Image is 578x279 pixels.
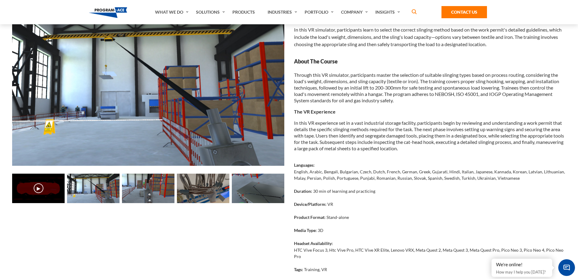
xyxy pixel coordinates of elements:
[294,267,303,272] strong: Tags:
[294,58,566,65] strong: About The Course
[294,72,566,104] p: Through this VR simulator, participants master the selection of suitable slinging types based on ...
[294,12,566,48] div: In this VR simulator, participants learn to select the correct slinging method based on the work ...
[177,174,229,203] img: Load Slinging VR Training - Preview 3
[327,201,333,207] p: VR
[294,120,566,151] p: In this VR experience set in a vast industrial storage facility, participants begin by reviewing ...
[441,6,487,18] a: Contact Us
[294,168,566,181] p: English, Arabic, Bengali, Bulgarian, Czech, Dutch, French, German, Greek, Gujarati, Hindi, Italia...
[304,266,327,273] p: Training, VR
[313,188,375,194] p: 30 min of learning and practicing
[496,262,548,268] div: We're online!
[294,108,566,115] p: The VR Experience
[318,227,323,233] p: 3D
[67,174,120,203] img: Load Slinging VR Training - Preview 1
[294,189,312,194] strong: Duration:
[294,241,333,246] strong: Headset Availability:
[122,174,174,203] img: Load Slinging VR Training - Preview 2
[496,268,548,276] p: How may I help you [DATE]?
[294,215,326,220] strong: Product Format:
[12,12,284,166] img: Load Slinging VR Training - Preview 1
[294,228,317,233] strong: Media Type:
[294,247,566,260] p: HTC Vive Focus 3, Htc Vive Pro, HTC Vive XR Elite, Lenovo VRX, Meta Quest 2, Meta Quest 3, Meta Q...
[34,183,43,193] button: ▶
[558,259,575,276] span: Chat Widget
[12,174,65,203] img: Load Slinging VR Training - Video 0
[326,214,349,220] p: Stand-alone
[89,7,127,18] img: Program-Ace
[294,202,326,207] strong: Device/Platform:
[232,174,284,203] img: Load Slinging VR Training - Preview 4
[294,162,315,168] strong: Languages:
